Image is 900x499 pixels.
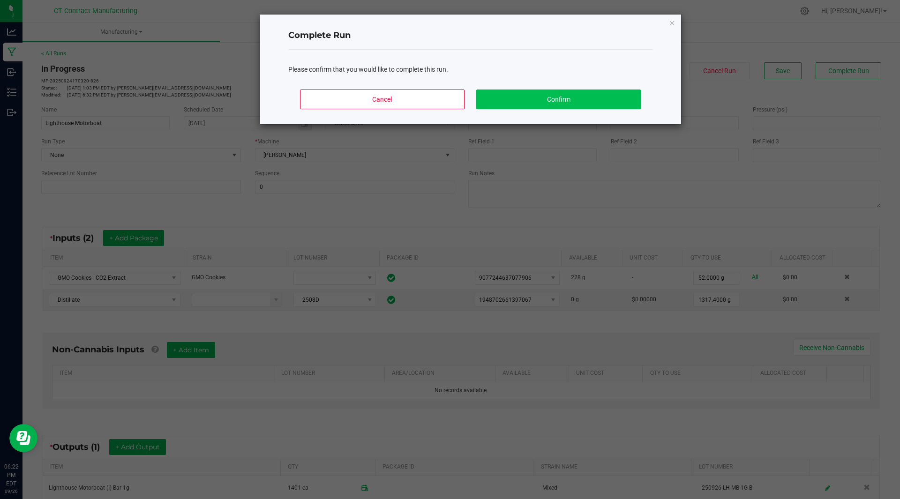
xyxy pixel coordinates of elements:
[300,89,464,109] button: Cancel
[288,65,653,74] div: Please confirm that you would like to complete this run.
[476,89,640,109] button: Confirm
[288,30,653,42] h4: Complete Run
[9,424,37,452] iframe: Resource center
[669,17,675,28] button: Close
